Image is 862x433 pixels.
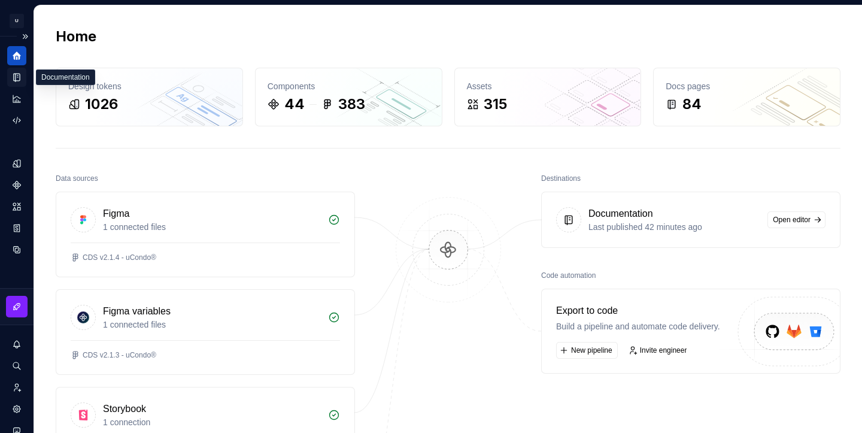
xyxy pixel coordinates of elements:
[7,335,26,354] button: Notifications
[338,95,365,114] div: 383
[467,80,629,92] div: Assets
[83,350,156,360] div: CDS v2.1.3 - uCondo®
[68,80,230,92] div: Design tokens
[571,346,612,355] span: New pipeline
[7,197,26,216] a: Assets
[653,68,840,126] a: Docs pages84
[56,170,98,187] div: Data sources
[7,240,26,259] a: Data sources
[103,416,321,428] div: 1 connection
[588,221,760,233] div: Last published 42 minutes ago
[682,95,702,114] div: 84
[7,46,26,65] a: Home
[541,170,581,187] div: Destinations
[56,68,243,126] a: Design tokens1026
[454,68,642,126] a: Assets315
[268,80,430,92] div: Components
[83,253,156,262] div: CDS v2.1.4 - uCondo®
[556,342,618,359] button: New pipeline
[10,14,24,28] div: U
[640,346,687,355] span: Invite engineer
[255,68,442,126] a: Components44383
[556,320,720,332] div: Build a pipeline and automate code delivery.
[103,221,321,233] div: 1 connected files
[7,89,26,108] a: Analytics
[541,267,596,284] div: Code automation
[103,304,171,319] div: Figma variables
[7,111,26,130] a: Code automation
[284,95,305,114] div: 44
[7,219,26,238] a: Storybook stories
[625,342,693,359] a: Invite engineer
[7,175,26,195] a: Components
[666,80,828,92] div: Docs pages
[7,399,26,419] a: Settings
[7,378,26,397] a: Invite team
[56,289,355,375] a: Figma variables1 connected filesCDS v2.1.3 - uCondo®
[56,27,96,46] h2: Home
[484,95,507,114] div: 315
[103,207,129,221] div: Figma
[767,211,825,228] a: Open editor
[556,304,720,318] div: Export to code
[17,28,34,45] button: Expand sidebar
[588,207,653,221] div: Documentation
[85,95,118,114] div: 1026
[7,154,26,173] a: Design tokens
[2,8,31,34] button: U
[773,215,811,225] span: Open editor
[56,192,355,277] a: Figma1 connected filesCDS v2.1.4 - uCondo®
[103,402,146,416] div: Storybook
[36,69,95,85] div: Documentation
[7,356,26,376] button: Search ⌘K
[103,319,321,331] div: 1 connected files
[7,68,26,87] a: Documentation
